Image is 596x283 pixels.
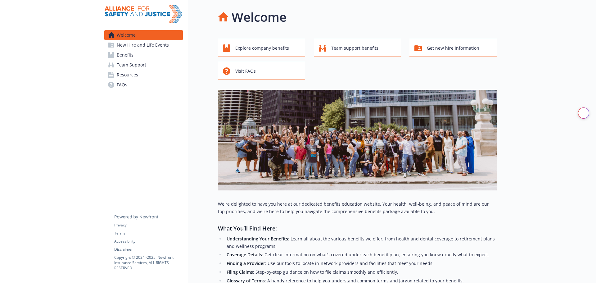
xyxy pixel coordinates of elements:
strong: Understanding Your Benefits [227,236,288,242]
a: Terms [114,231,183,236]
span: FAQs [117,80,127,90]
h3: What You’ll Find Here: [218,224,497,233]
span: New Hire and Life Events [117,40,169,50]
button: Team support benefits [314,39,401,57]
span: Resources [117,70,138,80]
a: Benefits [104,50,183,60]
li: : Step-by-step guidance on how to file claims smoothly and efficiently. [225,268,497,276]
a: Accessibility [114,239,183,244]
strong: Filing Claims [227,269,253,275]
a: New Hire and Life Events [104,40,183,50]
a: Privacy [114,222,183,228]
li: : Use our tools to locate in-network providers and facilities that meet your needs. [225,260,497,267]
p: Copyright © 2024 - 2025 , Newfront Insurance Services, ALL RIGHTS RESERVED [114,255,183,271]
strong: Finding a Provider [227,260,265,266]
span: Benefits [117,50,133,60]
p: We're delighted to have you here at our dedicated benefits education website. Your health, well-b... [218,200,497,215]
a: Welcome [104,30,183,40]
button: Visit FAQs [218,62,305,80]
button: Get new hire information [409,39,497,57]
h1: Welcome [232,8,287,26]
strong: Coverage Details [227,252,262,258]
li: : Learn all about the various benefits we offer, from health and dental coverage to retirement pl... [225,235,497,250]
a: Disclaimer [114,247,183,252]
a: FAQs [104,80,183,90]
a: Team Support [104,60,183,70]
button: Explore company benefits [218,39,305,57]
li: : Get clear information on what’s covered under each benefit plan, ensuring you know exactly what... [225,251,497,258]
span: Get new hire information [427,42,479,54]
a: Resources [104,70,183,80]
span: Team support benefits [331,42,378,54]
span: Explore company benefits [235,42,289,54]
span: Team Support [117,60,146,70]
span: Visit FAQs [235,65,256,77]
img: overview page banner [218,90,497,190]
span: Welcome [117,30,136,40]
